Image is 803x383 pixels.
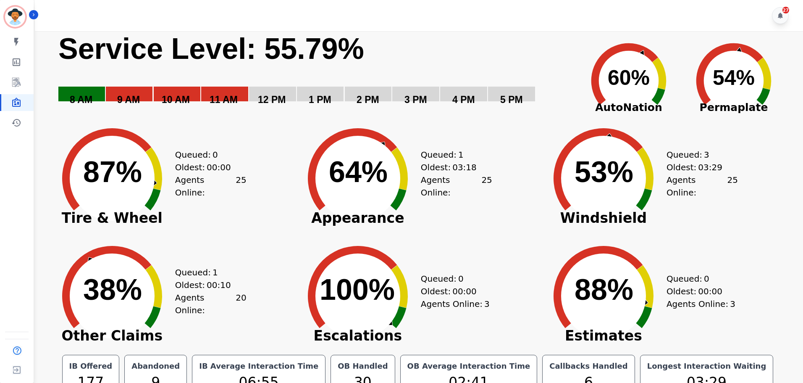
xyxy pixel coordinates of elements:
[236,291,246,317] span: 20
[452,285,477,298] span: 00:00
[5,7,25,27] img: Bordered avatar
[421,148,484,161] div: Queued:
[197,360,320,372] div: IB Average Interaction Time
[452,94,475,105] text: 4 PM
[117,94,140,105] text: 9 AM
[309,94,331,105] text: 1 PM
[698,285,722,298] span: 00:00
[727,174,737,199] span: 25
[357,94,379,105] text: 2 PM
[458,272,464,285] span: 0
[698,161,722,174] span: 03:29
[608,66,650,90] text: 60%
[421,161,484,174] div: Oldest:
[207,279,231,291] span: 00:10
[58,32,364,65] text: Service Level: 55.79%
[667,298,738,310] div: Agents Online:
[175,291,247,317] div: Agents Online:
[68,360,114,372] div: IB Offered
[83,273,142,306] text: 38%
[295,214,421,222] span: Appearance
[576,100,681,116] span: AutoNation
[295,332,421,340] span: Escalations
[481,174,492,199] span: 25
[541,214,667,222] span: Windshield
[58,31,575,117] svg: Service Level: 0%
[207,161,231,174] span: 00:00
[484,298,490,310] span: 3
[175,161,238,174] div: Oldest:
[667,148,730,161] div: Queued:
[730,298,735,310] span: 3
[49,214,175,222] span: Tire & Wheel
[782,7,789,13] div: 27
[83,156,142,188] text: 87%
[667,174,738,199] div: Agents Online:
[49,332,175,340] span: Other Claims
[421,272,484,285] div: Queued:
[548,360,630,372] div: Callbacks Handled
[175,148,238,161] div: Queued:
[421,298,492,310] div: Agents Online:
[421,174,492,199] div: Agents Online:
[575,273,633,306] text: 88%
[336,360,389,372] div: OB Handled
[236,174,246,199] span: 25
[646,360,768,372] div: Longest Interaction Waiting
[406,360,532,372] div: OB Average Interaction Time
[213,148,218,161] span: 0
[210,94,238,105] text: 11 AM
[452,161,477,174] span: 03:18
[575,156,633,188] text: 53%
[258,94,286,105] text: 12 PM
[704,148,709,161] span: 3
[500,94,523,105] text: 5 PM
[130,360,181,372] div: Abandoned
[681,100,786,116] span: Permaplate
[713,66,755,90] text: 54%
[70,94,92,105] text: 8 AM
[704,272,709,285] span: 0
[541,332,667,340] span: Estimates
[667,161,730,174] div: Oldest:
[667,272,730,285] div: Queued:
[421,285,484,298] div: Oldest:
[404,94,427,105] text: 3 PM
[175,266,238,279] div: Queued:
[458,148,464,161] span: 1
[175,279,238,291] div: Oldest:
[213,266,218,279] span: 1
[175,174,247,199] div: Agents Online:
[162,94,190,105] text: 10 AM
[320,273,395,306] text: 100%
[329,156,388,188] text: 64%
[667,285,730,298] div: Oldest:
